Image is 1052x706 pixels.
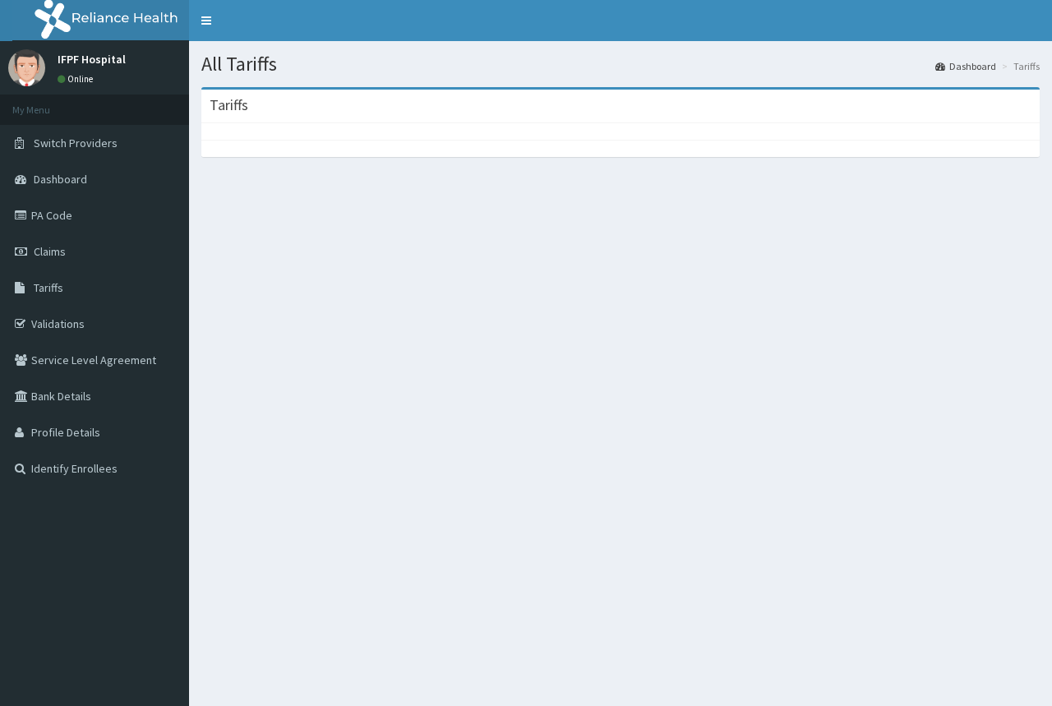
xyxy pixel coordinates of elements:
span: Claims [34,244,66,259]
li: Tariffs [998,59,1040,73]
a: Online [58,73,97,85]
p: IFPF Hospital [58,53,126,65]
span: Dashboard [34,172,87,187]
a: Dashboard [935,59,996,73]
span: Switch Providers [34,136,118,150]
h3: Tariffs [210,98,248,113]
h1: All Tariffs [201,53,1040,75]
img: User Image [8,49,45,86]
span: Tariffs [34,280,63,295]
